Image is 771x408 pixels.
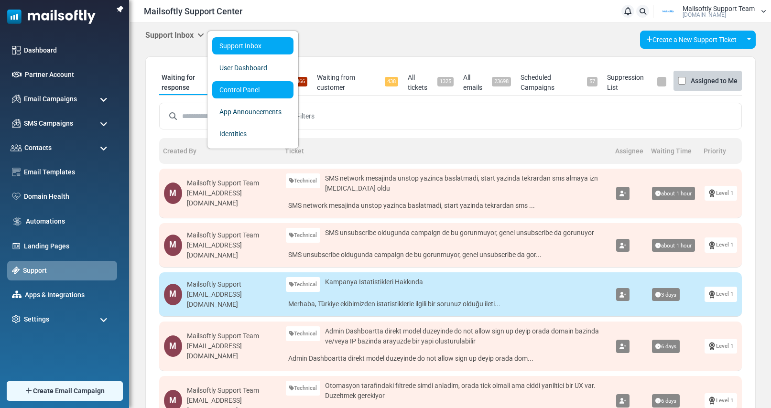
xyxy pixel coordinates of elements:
[12,267,20,274] img: support-icon-active.svg
[145,31,204,40] h5: Support Inbox
[187,279,276,290] div: Mailsoftly Support
[286,277,320,292] a: Technical
[12,119,21,128] img: campaigns-icon.png
[212,37,293,54] a: Support Inbox
[164,183,182,204] div: M
[12,315,21,323] img: settings-icon.svg
[12,168,21,176] img: email-templates-icon.svg
[385,77,398,86] span: 438
[437,77,454,86] span: 1325
[187,178,276,188] div: Mailsoftly Support Team
[647,138,700,164] th: Waiting Time
[656,4,680,19] img: User Logo
[12,242,21,250] img: landing_pages.svg
[187,386,276,396] div: Mailsoftly Support Team
[294,77,307,86] span: 366
[705,186,737,201] a: Level 1
[286,381,320,396] a: Technical
[325,326,607,346] span: Admin Dashboartta direkt model duzeyinde do not allow sign up deyip orada domain bazinda ve/veya ...
[12,193,21,200] img: domain-health-icon.svg
[605,70,669,95] a: Suppression List
[159,138,281,164] th: Created By
[705,339,737,354] a: Level 1
[691,75,738,86] label: Assigned to Me
[164,335,182,357] div: M
[683,12,726,18] span: [DOMAIN_NAME]
[286,173,320,188] a: Technical
[24,118,73,129] span: SMS Campaigns
[286,297,607,311] a: Merhaba, Türkiye ekibimizden istatistiklerle ilgili bir sorunuz olduğu ileti...
[286,247,607,262] a: SMS unsubscribe oldugunda campaign de bu gorunmuyor, genel unsubscribe da gor...
[296,111,315,121] span: Filters
[286,198,607,213] a: SMS network mesajinda unstop yazinca baslatmadi, start yazinda tekrardan sms ...
[187,290,276,310] div: [EMAIL_ADDRESS][DOMAIN_NAME]
[325,277,423,287] span: Kampanya Istatistikleri Hakkında
[611,138,647,164] th: Assignee
[286,228,320,243] a: Technical
[587,77,597,86] span: 57
[25,290,112,300] a: Apps & Integrations
[12,46,21,54] img: dashboard-icon.svg
[652,288,680,301] span: 3 days
[405,70,456,95] a: All tickets1325
[24,241,112,251] a: Landing Pages
[518,70,600,95] a: Scheduled Campaigns57
[212,103,293,120] a: App Announcements
[24,45,112,55] a: Dashboard
[652,187,695,200] span: about 1 hour
[187,331,276,341] div: Mailsoftly Support Team
[23,266,112,276] a: Support
[325,173,607,193] span: SMS network mesajinda unstop yazinca baslatmadi, start yazinda tekrardan sms almaya izn [MEDICAL_...
[705,237,737,252] a: Level 1
[187,188,276,208] div: [EMAIL_ADDRESS][DOMAIN_NAME]
[286,326,320,341] a: Technical
[24,94,77,104] span: Email Campaigns
[212,81,293,98] a: Control Panel
[159,70,241,95] a: Waiting for response367
[656,4,766,19] a: User Logo Mailsoftly Support Team [DOMAIN_NAME]
[286,351,607,366] a: Admin Dashboartta direkt model duzeyinde do not allow sign up deyip orada dom...
[164,235,182,256] div: M
[281,138,611,164] th: Ticket
[325,228,594,238] span: SMS unsubscribe oldugunda campaign de bu gorunmuyor, genel unsubscribe da gorunuyor
[705,393,737,408] a: Level 1
[24,192,112,202] a: Domain Health
[187,341,276,361] div: [EMAIL_ADDRESS][DOMAIN_NAME]
[652,394,680,408] span: 6 days
[212,59,293,76] a: User Dashboard
[164,284,182,305] div: M
[705,287,737,301] a: Level 1
[24,167,112,177] a: Email Templates
[24,314,49,324] span: Settings
[12,95,21,103] img: campaigns-icon.png
[24,143,52,153] span: Contacts
[11,144,22,151] img: contacts-icon.svg
[492,77,511,86] span: 23698
[700,138,742,164] th: Priority
[187,230,276,240] div: Mailsoftly Support Team
[640,31,743,49] a: Create a New Support Ticket
[212,125,293,142] a: Identities
[12,216,22,227] img: workflow.svg
[652,340,680,353] span: 6 days
[315,70,401,95] a: Waiting from customer438
[461,70,513,95] a: All emails23698
[683,5,755,12] span: Mailsoftly Support Team
[144,5,242,18] span: Mailsoftly Support Center
[33,386,105,396] span: Create Email Campaign
[26,216,112,226] a: Automations
[25,70,112,80] a: Partner Account
[187,240,276,260] div: [EMAIL_ADDRESS][DOMAIN_NAME]
[325,381,607,401] span: Otomasyon tarafindaki filtrede simdi anladim, orada tick olmali ama ciddi yaniltici bir UX var. D...
[652,239,695,252] span: about 1 hour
